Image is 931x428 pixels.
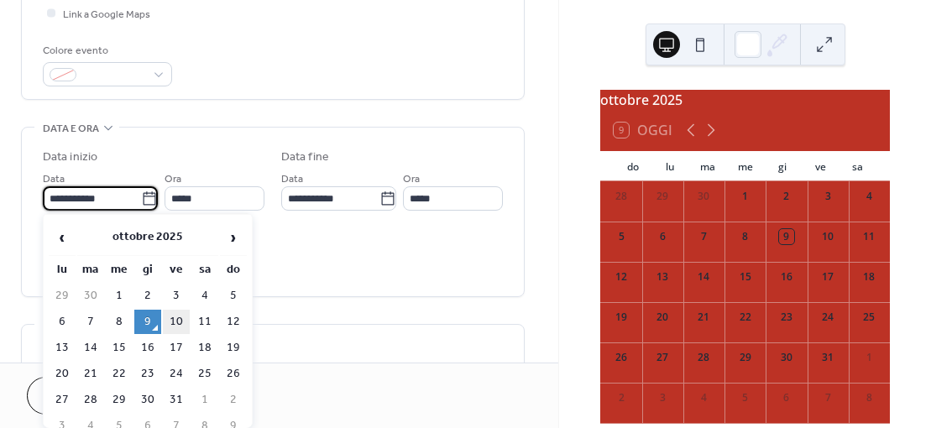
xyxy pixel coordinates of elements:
[49,336,76,360] td: 13
[779,350,794,365] div: 30
[43,170,65,188] span: Data
[696,269,711,284] div: 14
[106,388,133,412] td: 29
[861,189,876,204] div: 4
[696,310,711,325] div: 21
[696,229,711,244] div: 7
[163,336,190,360] td: 17
[134,258,161,282] th: gi
[43,120,99,138] span: Data e ora
[220,310,247,334] td: 12
[655,390,670,405] div: 3
[106,362,133,386] td: 22
[106,258,133,282] th: me
[820,229,835,244] div: 10
[738,350,753,365] div: 29
[220,258,247,282] th: do
[221,221,246,254] span: ›
[738,229,753,244] div: 8
[738,310,753,325] div: 22
[63,6,150,23] span: Link a Google Maps
[49,310,76,334] td: 6
[220,336,247,360] td: 19
[403,170,420,188] span: Ora
[220,362,247,386] td: 26
[820,310,835,325] div: 24
[861,390,876,405] div: 8
[651,151,689,181] div: lu
[779,269,794,284] div: 16
[191,336,218,360] td: 18
[106,284,133,308] td: 1
[655,189,670,204] div: 29
[779,189,794,204] div: 2
[655,350,670,365] div: 27
[220,388,247,412] td: 2
[191,284,218,308] td: 4
[77,258,104,282] th: ma
[163,362,190,386] td: 24
[77,310,104,334] td: 7
[50,221,75,254] span: ‹
[779,390,794,405] div: 6
[689,151,727,181] div: ma
[163,284,190,308] td: 3
[614,310,629,325] div: 19
[43,149,97,166] div: Data inizio
[106,310,133,334] td: 8
[738,269,753,284] div: 15
[614,350,629,365] div: 26
[165,170,181,188] span: Ora
[77,362,104,386] td: 21
[696,390,711,405] div: 4
[614,189,629,204] div: 28
[738,189,753,204] div: 1
[163,310,190,334] td: 10
[281,149,329,166] div: Data fine
[655,269,670,284] div: 13
[614,151,651,181] div: do
[779,229,794,244] div: 9
[655,229,670,244] div: 6
[820,390,835,405] div: 7
[726,151,764,181] div: me
[861,350,876,365] div: 1
[49,284,76,308] td: 29
[839,151,876,181] div: sa
[134,284,161,308] td: 2
[163,388,190,412] td: 31
[696,189,711,204] div: 30
[191,310,218,334] td: 11
[614,229,629,244] div: 5
[134,362,161,386] td: 23
[802,151,839,181] div: ve
[49,388,76,412] td: 27
[77,220,218,256] th: ottobre 2025
[820,189,835,204] div: 3
[820,269,835,284] div: 17
[764,151,802,181] div: gi
[49,258,76,282] th: lu
[614,390,629,405] div: 2
[655,310,670,325] div: 20
[696,350,711,365] div: 28
[281,170,303,188] span: Data
[27,377,139,415] button: Annulla
[191,258,218,282] th: sa
[614,269,629,284] div: 12
[779,310,794,325] div: 23
[77,388,104,412] td: 28
[861,269,876,284] div: 18
[220,284,247,308] td: 5
[49,362,76,386] td: 20
[43,42,169,60] div: Colore evento
[861,229,876,244] div: 11
[861,310,876,325] div: 25
[163,258,190,282] th: ve
[191,362,218,386] td: 25
[106,336,133,360] td: 15
[134,310,161,334] td: 9
[600,90,890,110] div: ottobre 2025
[134,336,161,360] td: 16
